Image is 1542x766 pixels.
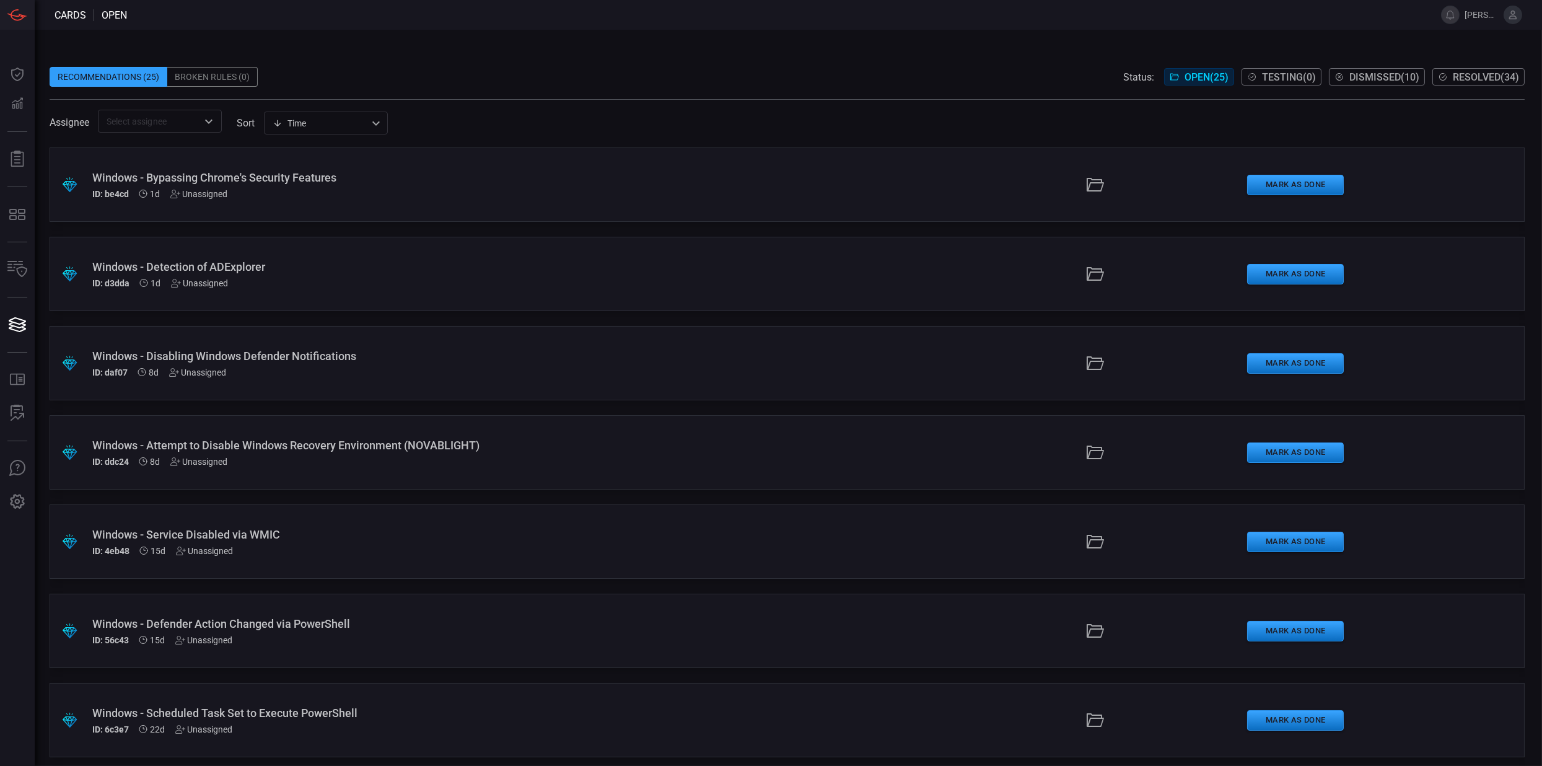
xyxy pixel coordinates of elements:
[1329,68,1425,86] button: Dismissed(10)
[2,255,32,284] button: Inventory
[151,546,166,556] span: Jul 28, 2025 6:56 AM
[92,635,129,645] h5: ID: 56c43
[175,635,233,645] div: Unassigned
[170,189,228,199] div: Unassigned
[2,398,32,428] button: ALERT ANALYSIS
[92,707,662,720] div: Windows - Scheduled Task Set to Execute PowerShell
[170,457,228,467] div: Unassigned
[92,368,128,377] h5: ID: daf07
[151,635,165,645] span: Jul 28, 2025 6:56 AM
[169,368,227,377] div: Unassigned
[237,117,255,129] label: sort
[50,67,167,87] div: Recommendations (25)
[151,189,160,199] span: Aug 11, 2025 4:43 AM
[2,487,32,517] button: Preferences
[92,260,662,273] div: Windows - Detection of ADExplorer
[171,278,229,288] div: Unassigned
[149,368,159,377] span: Aug 04, 2025 3:17 AM
[151,278,161,288] span: Aug 11, 2025 4:43 AM
[151,457,160,467] span: Aug 04, 2025 3:17 AM
[200,113,217,130] button: Open
[273,117,368,130] div: Time
[92,439,662,452] div: Windows - Attempt to Disable Windows Recovery Environment (NOVABLIGHT)
[1185,71,1229,83] span: Open ( 25 )
[1164,68,1234,86] button: Open(25)
[1247,621,1344,641] button: Mark as Done
[1349,71,1419,83] span: Dismissed ( 10 )
[2,89,32,119] button: Detections
[92,189,129,199] h5: ID: be4cd
[1247,442,1344,463] button: Mark as Done
[2,59,32,89] button: Dashboard
[175,724,233,734] div: Unassigned
[2,200,32,229] button: MITRE - Detection Posture
[55,9,86,21] span: Cards
[167,67,258,87] div: Broken Rules (0)
[92,350,662,363] div: Windows - Disabling Windows Defender Notifications
[92,171,662,184] div: Windows - Bypassing Chrome's Security Features
[1247,353,1344,374] button: Mark as Done
[92,724,129,734] h5: ID: 6c3e7
[102,9,127,21] span: open
[1247,532,1344,552] button: Mark as Done
[92,528,662,541] div: Windows - Service Disabled via WMIC
[1432,68,1525,86] button: Resolved(34)
[92,457,129,467] h5: ID: ddc24
[1262,71,1316,83] span: Testing ( 0 )
[50,117,89,128] span: Assignee
[151,724,165,734] span: Jul 21, 2025 4:28 AM
[176,546,234,556] div: Unassigned
[1247,175,1344,195] button: Mark as Done
[102,113,198,129] input: Select assignee
[1247,264,1344,284] button: Mark as Done
[2,454,32,483] button: Ask Us A Question
[92,278,129,288] h5: ID: d3dda
[92,617,662,630] div: Windows - Defender Action Changed via PowerShell
[1465,10,1499,20] span: [PERSON_NAME][EMAIL_ADDRESS][PERSON_NAME][DOMAIN_NAME]
[2,365,32,395] button: Rule Catalog
[1242,68,1321,86] button: Testing(0)
[2,310,32,340] button: Cards
[1453,71,1519,83] span: Resolved ( 34 )
[1123,71,1154,83] span: Status:
[92,546,129,556] h5: ID: 4eb48
[2,144,32,174] button: Reports
[1247,710,1344,731] button: Mark as Done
